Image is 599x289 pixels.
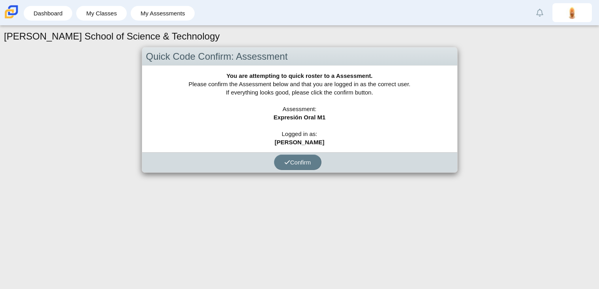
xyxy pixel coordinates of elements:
b: Expresión Oral M1 [274,114,326,121]
a: My Classes [80,6,123,21]
div: Quick Code Confirm: Assessment [142,47,457,66]
img: Carmen School of Science & Technology [3,4,20,20]
a: Alerts [531,4,548,21]
b: [PERSON_NAME] [275,139,325,145]
img: wilmarie.martinezw.nCDKmq [566,6,578,19]
span: Confirm [284,159,311,166]
b: You are attempting to quick roster to a Assessment. [226,72,372,79]
a: wilmarie.martinezw.nCDKmq [552,3,592,22]
a: Carmen School of Science & Technology [3,15,20,21]
h1: [PERSON_NAME] School of Science & Technology [4,30,220,43]
button: Confirm [274,155,321,170]
div: Please confirm the Assessment below and that you are logged in as the correct user. If everything... [142,66,457,152]
a: My Assessments [135,6,191,21]
a: Dashboard [28,6,68,21]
